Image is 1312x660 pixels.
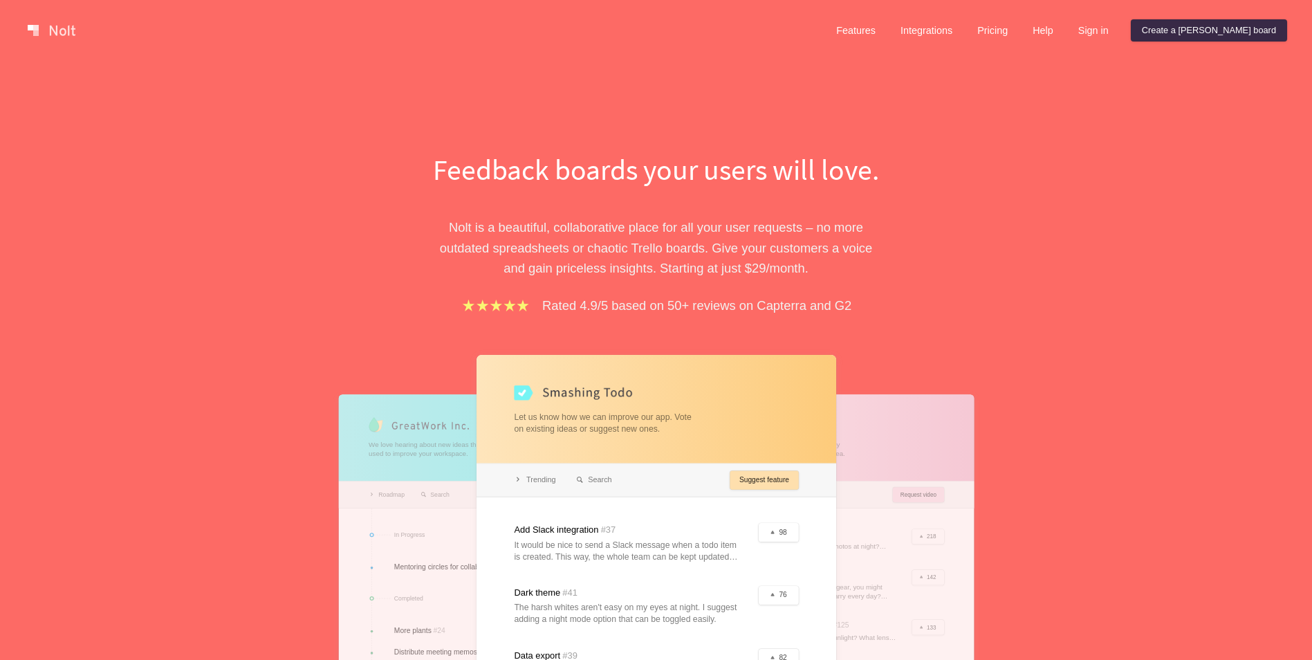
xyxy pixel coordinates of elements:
[966,19,1019,42] a: Pricing
[418,149,895,190] h1: Feedback boards your users will love.
[1131,19,1287,42] a: Create a [PERSON_NAME] board
[418,217,895,278] p: Nolt is a beautiful, collaborative place for all your user requests – no more outdated spreadshee...
[1067,19,1120,42] a: Sign in
[825,19,887,42] a: Features
[542,295,851,315] p: Rated 4.9/5 based on 50+ reviews on Capterra and G2
[1022,19,1064,42] a: Help
[889,19,963,42] a: Integrations
[461,297,531,313] img: stars.b067e34983.png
